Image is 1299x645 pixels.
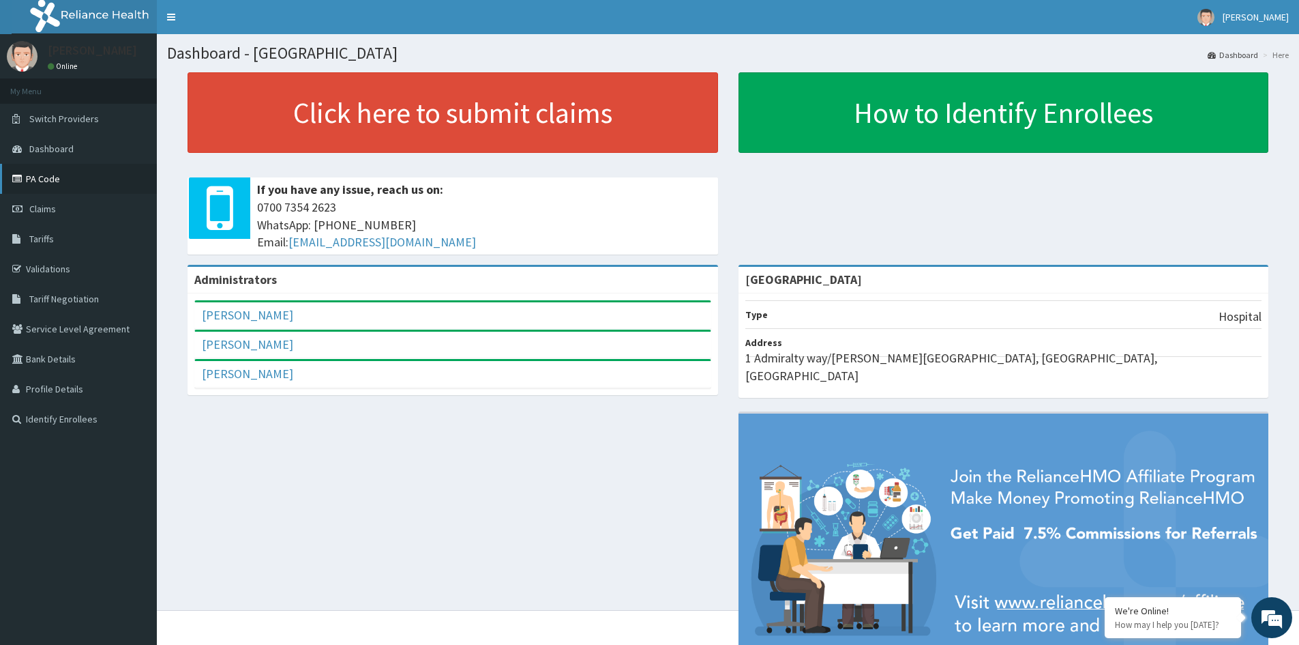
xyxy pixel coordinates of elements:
b: Administrators [194,272,277,287]
span: 0700 7354 2623 WhatsApp: [PHONE_NUMBER] Email: [257,199,711,251]
strong: [GEOGRAPHIC_DATA] [745,272,862,287]
span: Claims [29,203,56,215]
a: [PERSON_NAME] [202,307,293,323]
a: Click here to submit claims [188,72,718,153]
b: Address [745,336,782,349]
img: User Image [1197,9,1214,26]
textarea: Type your message and hit 'Enter' [7,373,260,420]
p: [PERSON_NAME] [48,44,137,57]
span: Switch Providers [29,113,99,125]
img: User Image [7,41,38,72]
span: Dashboard [29,143,74,155]
a: Dashboard [1208,49,1258,61]
a: [PERSON_NAME] [202,366,293,382]
img: d_794563401_company_1708531726252_794563401 [25,68,55,102]
div: Chat with us now [71,76,229,94]
span: Tariff Negotiation [29,293,99,305]
a: [PERSON_NAME] [202,336,293,352]
li: Here [1259,49,1289,61]
p: Hospital [1219,308,1261,326]
p: 1 Admiralty way/[PERSON_NAME][GEOGRAPHIC_DATA], [GEOGRAPHIC_DATA], [GEOGRAPHIC_DATA] [745,349,1262,384]
b: If you have any issue, reach us on: [257,182,443,197]
a: [EMAIL_ADDRESS][DOMAIN_NAME] [288,234,476,250]
div: Minimize live chat window [224,7,256,40]
span: We're online! [79,172,188,310]
b: Type [745,309,768,321]
a: Online [48,61,80,71]
span: [PERSON_NAME] [1223,11,1289,23]
div: We're Online! [1115,605,1231,617]
h1: Dashboard - [GEOGRAPHIC_DATA] [167,44,1289,62]
p: How may I help you today? [1115,619,1231,631]
span: Tariffs [29,233,54,245]
a: How to Identify Enrollees [738,72,1269,153]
